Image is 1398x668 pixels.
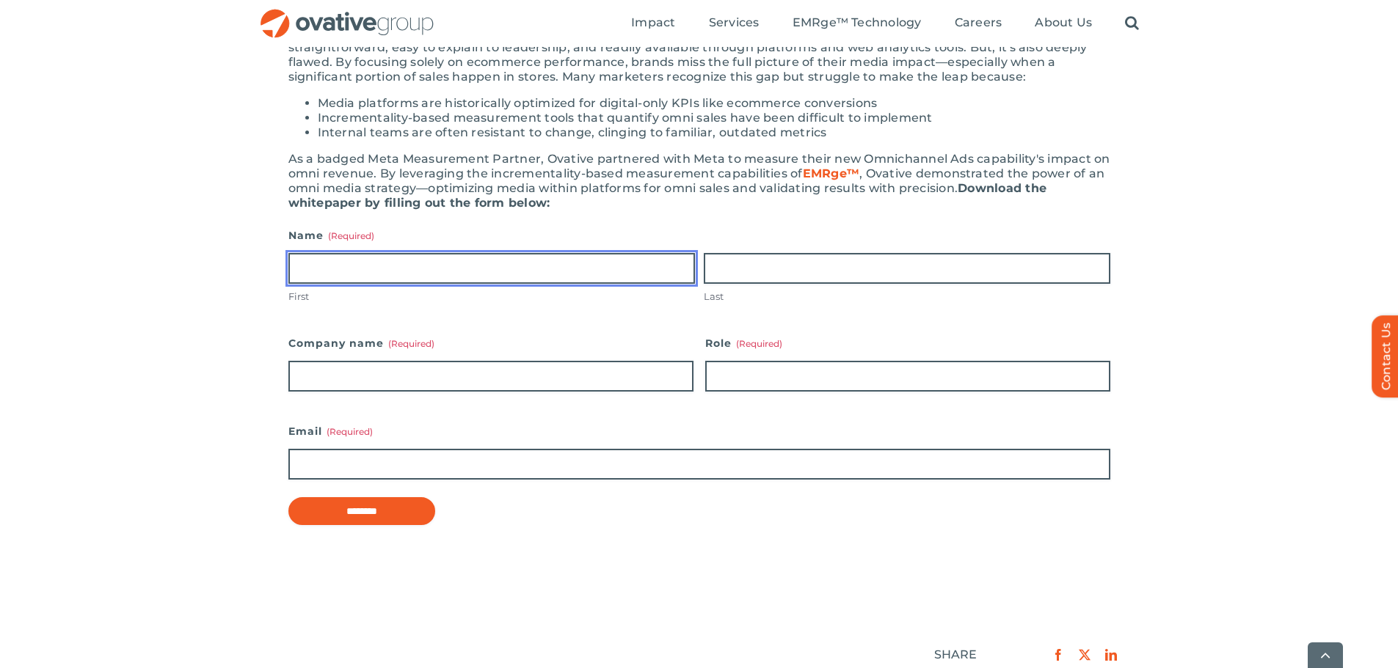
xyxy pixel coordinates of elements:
[1098,645,1124,664] a: LinkedIn
[705,333,1110,353] label: Role
[288,333,693,353] label: Company name
[288,421,1110,441] label: Email
[288,225,374,246] legend: Name
[327,426,373,437] span: (Required)
[1035,15,1092,32] a: About Us
[704,290,1110,304] label: Last
[318,96,1110,111] li: Media platforms are historically optimized for digital-only KPIs like ecommerce conversions
[631,15,675,30] span: Impact
[288,290,695,304] label: First
[709,15,760,30] span: Services
[1125,15,1139,32] a: Search
[318,125,1110,140] li: Internal teams are often resistant to change, clinging to familiar, outdated metrics
[288,152,1110,210] div: As a badged Meta Measurement Partner, Ovative partnered with Meta to measure their new Omnichanne...
[736,338,782,349] span: (Required)
[288,26,1110,84] div: For years, marketers have relied on last-click ROAS (Return on Ad Spend) as the standard for medi...
[955,15,1002,30] span: Careers
[1045,645,1071,664] a: Facebook
[803,166,859,180] a: EMRge™
[955,15,1002,32] a: Careers
[1035,15,1092,30] span: About Us
[259,7,435,21] a: OG_Full_horizontal_RGB
[318,111,1110,125] li: Incrementality-based measurement tools that quantify omni sales have been difficult to implement
[793,15,922,30] span: EMRge™ Technology
[1071,645,1098,664] a: X
[631,15,675,32] a: Impact
[328,230,374,241] span: (Required)
[709,15,760,32] a: Services
[793,15,922,32] a: EMRge™ Technology
[288,181,1047,210] b: Download the whitepaper by filling out the form below:
[934,647,977,662] div: SHARE
[388,338,434,349] span: (Required)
